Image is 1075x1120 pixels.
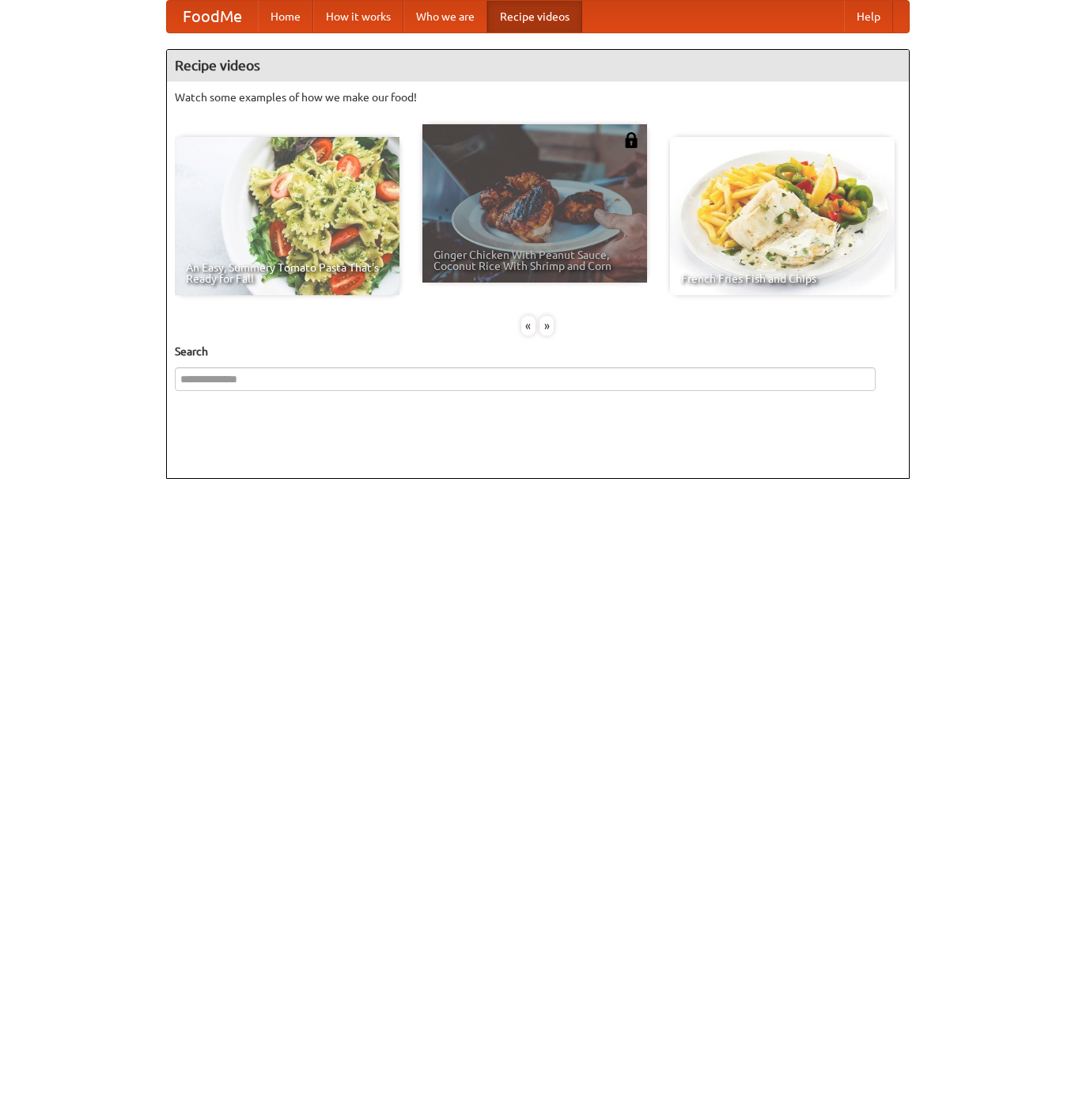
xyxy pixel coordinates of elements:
a: Help [844,1,893,32]
h4: Recipe videos [167,50,909,82]
span: French Fries Fish and Chips [681,273,884,284]
a: An Easy, Summery Tomato Pasta That's Ready for Fall [175,137,399,295]
a: French Fries Fish and Chips [670,137,895,295]
a: Home [258,1,313,32]
img: 483408.png [623,132,639,148]
a: Who we are [403,1,487,32]
a: How it works [313,1,403,32]
a: FoodMe [167,1,258,32]
p: Watch some examples of how we make our food! [175,89,901,105]
div: » [539,316,554,336]
div: « [521,316,536,336]
a: Recipe videos [487,1,582,32]
h5: Search [175,344,901,359]
span: An Easy, Summery Tomato Pasta That's Ready for Fall [186,262,388,284]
